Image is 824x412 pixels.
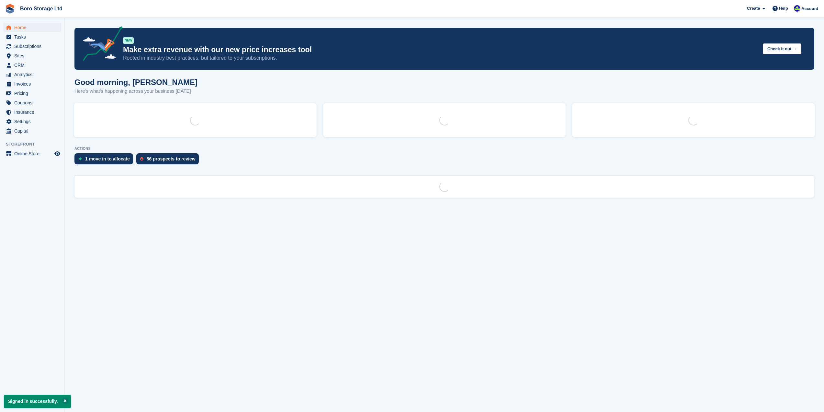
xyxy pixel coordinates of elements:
span: Sites [14,51,53,60]
span: Coupons [14,98,53,107]
button: Check it out → [763,43,801,54]
div: NEW [123,37,134,44]
p: Rooted in industry best practices, but tailored to your subscriptions. [123,54,758,62]
img: price-adjustments-announcement-icon-8257ccfd72463d97f412b2fc003d46551f7dbcb40ab6d574587a9cd5c0d94... [77,26,123,63]
span: CRM [14,61,53,70]
h1: Good morning, [PERSON_NAME] [74,78,198,87]
span: Invoices [14,79,53,88]
a: 56 prospects to review [136,153,202,168]
div: 56 prospects to review [147,156,196,161]
p: ACTIONS [74,147,814,151]
div: 1 move in to allocate [85,156,130,161]
a: menu [3,98,61,107]
img: stora-icon-8386f47178a22dfd0bd8f6a31ec36ba5ce8667c1dd55bd0f319d3a0aa187defe.svg [5,4,15,14]
span: Analytics [14,70,53,79]
a: Boro Storage Ltd [17,3,65,14]
a: menu [3,51,61,60]
a: menu [3,42,61,51]
span: Account [801,6,818,12]
p: Here's what's happening across your business [DATE] [74,88,198,95]
p: Signed in successfully. [4,395,71,408]
span: Help [779,5,788,12]
a: menu [3,70,61,79]
img: prospect-51fa495bee0391a8d652442698ab0144808aea92771e9ea1ae160a38d050c398.svg [140,157,143,161]
a: menu [3,89,61,98]
a: menu [3,117,61,126]
a: 1 move in to allocate [74,153,136,168]
span: Subscriptions [14,42,53,51]
span: Storefront [6,141,64,147]
span: Online Store [14,149,53,158]
img: move_ins_to_allocate_icon-fdf77a2bb77ea45bf5b3d319d69a93e2d87916cf1d5bf7949dd705db3b84f3ca.svg [78,157,82,161]
span: Create [747,5,760,12]
span: Settings [14,117,53,126]
a: Preview store [53,150,61,158]
a: menu [3,79,61,88]
span: Capital [14,126,53,135]
a: menu [3,126,61,135]
span: Home [14,23,53,32]
a: menu [3,61,61,70]
p: Make extra revenue with our new price increases tool [123,45,758,54]
a: menu [3,32,61,41]
span: Tasks [14,32,53,41]
a: menu [3,23,61,32]
span: Pricing [14,89,53,98]
span: Insurance [14,108,53,117]
img: Tobie Hillier [794,5,800,12]
a: menu [3,108,61,117]
a: menu [3,149,61,158]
